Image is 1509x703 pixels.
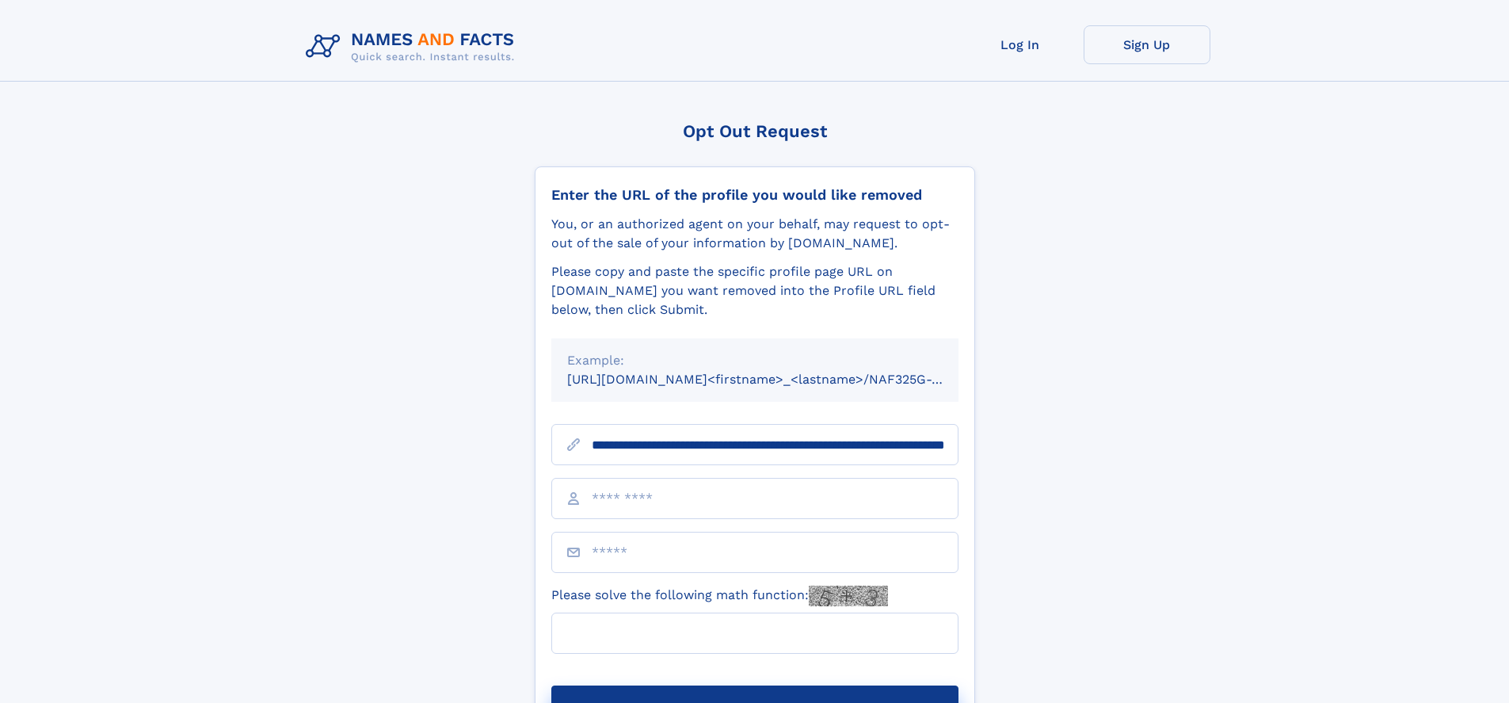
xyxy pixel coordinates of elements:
[551,262,958,319] div: Please copy and paste the specific profile page URL on [DOMAIN_NAME] you want removed into the Pr...
[567,351,943,370] div: Example:
[1084,25,1210,64] a: Sign Up
[551,215,958,253] div: You, or an authorized agent on your behalf, may request to opt-out of the sale of your informatio...
[551,186,958,204] div: Enter the URL of the profile you would like removed
[299,25,528,68] img: Logo Names and Facts
[535,121,975,141] div: Opt Out Request
[551,586,888,606] label: Please solve the following math function:
[567,372,989,387] small: [URL][DOMAIN_NAME]<firstname>_<lastname>/NAF325G-xxxxxxxx
[957,25,1084,64] a: Log In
